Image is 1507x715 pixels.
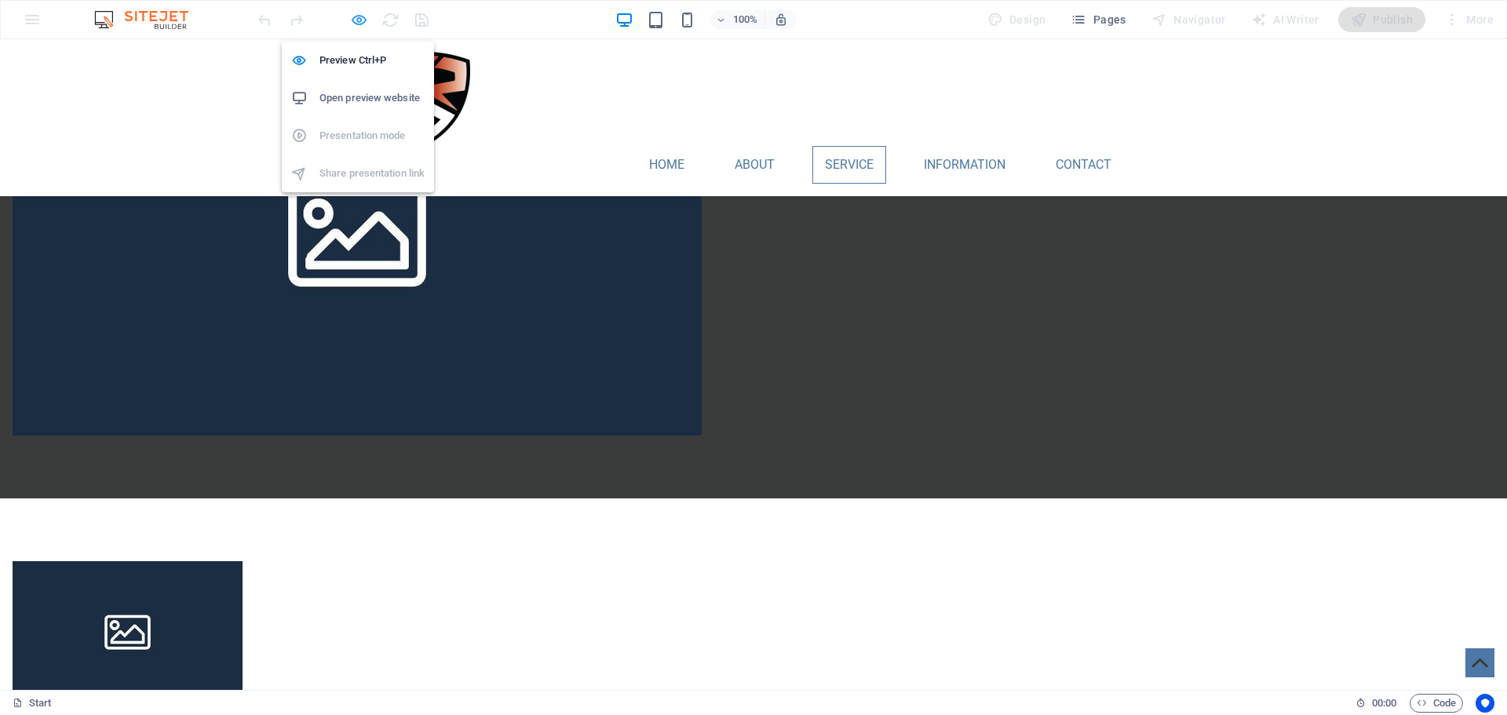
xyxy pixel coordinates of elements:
[1043,107,1124,144] a: Contact
[911,107,1018,144] a: Information
[1476,694,1494,713] button: Usercentrics
[1410,694,1463,713] button: Code
[1417,694,1456,713] span: Code
[774,13,788,27] i: On resize automatically adjust zoom level to fit chosen device.
[1064,7,1132,32] button: Pages
[722,107,787,144] a: About
[90,10,208,29] img: Editor Logo
[1372,694,1396,713] span: 00 00
[383,13,470,107] img: Asset7-3Dni6qYfD9JOIbJJFcHybA.png
[637,107,697,144] a: Home
[319,89,425,108] h6: Open preview website
[1071,12,1126,27] span: Pages
[812,107,886,144] a: Service
[1356,694,1397,713] h6: Session time
[710,10,765,29] button: 100%
[1383,697,1385,709] span: :
[733,10,758,29] h6: 100%
[319,51,425,70] h6: Preview Ctrl+P
[981,7,1053,32] div: Design (Ctrl+Alt+Y)
[13,694,52,713] a: Click to cancel selection. Double-click to open Pages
